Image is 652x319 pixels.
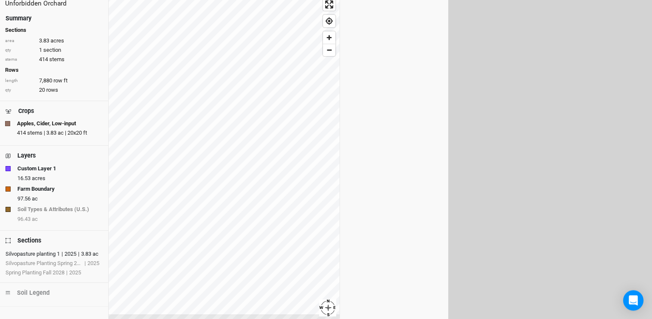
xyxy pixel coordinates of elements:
[623,290,644,311] div: Open Intercom Messenger
[62,250,63,258] div: |
[6,268,65,277] div: Spring Planting Fall 2028
[5,46,103,54] div: 1
[6,14,31,23] div: Summary
[17,205,89,214] strong: Soil Types & Attributes (U.S.)
[5,268,100,276] button: Spring Planting Fall 2028|2025
[5,259,100,266] button: Silvopasture Planting Spring 2026|2025
[5,38,35,44] div: area
[17,175,103,182] div: 16.53 acres
[5,164,103,181] button: Custom Layer 116.53 acres
[49,56,65,63] span: stems
[5,205,103,222] button: Soil Types & Attributes (U.S.)96.43 ac
[323,44,335,56] button: Zoom out
[17,185,55,193] strong: Farm Boundary
[5,87,35,93] div: qty
[17,120,76,127] strong: Apples, Cider, Low-input
[6,250,60,258] div: Silvopasture planting 1
[17,236,41,245] div: Sections
[17,195,103,203] div: 97.56 ac
[46,86,58,94] span: rows
[5,56,103,63] div: 414
[43,46,61,54] span: section
[323,15,335,27] button: Find my location
[5,37,103,45] div: 3.83
[18,107,34,116] div: Crops
[5,78,35,84] div: length
[5,77,103,85] div: 7,880
[84,259,86,268] div: |
[5,47,35,54] div: qty
[17,151,36,160] div: Layers
[5,27,103,34] h4: Sections
[5,86,103,94] div: 20
[66,268,67,277] div: |
[83,259,99,268] div: 2025
[17,129,103,137] div: 414 stems | 3.83 ac | 20x20 ft
[17,215,103,223] div: 96.43 ac
[17,288,50,297] div: Soil Legend
[6,259,83,268] div: Silvopasture Planting Spring 2026
[5,67,103,73] h4: Rows
[5,56,35,63] div: stems
[5,184,103,201] button: Farm Boundary97.56 ac
[5,249,100,257] button: Silvopasture planting 1|2025|3.83 ac
[51,37,64,45] span: acres
[17,164,56,173] strong: Custom Layer 1
[78,250,79,258] div: |
[323,31,335,44] button: Zoom in
[53,77,67,85] span: row ft
[65,268,81,277] div: 2025
[60,250,98,258] div: 2025 3.83 ac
